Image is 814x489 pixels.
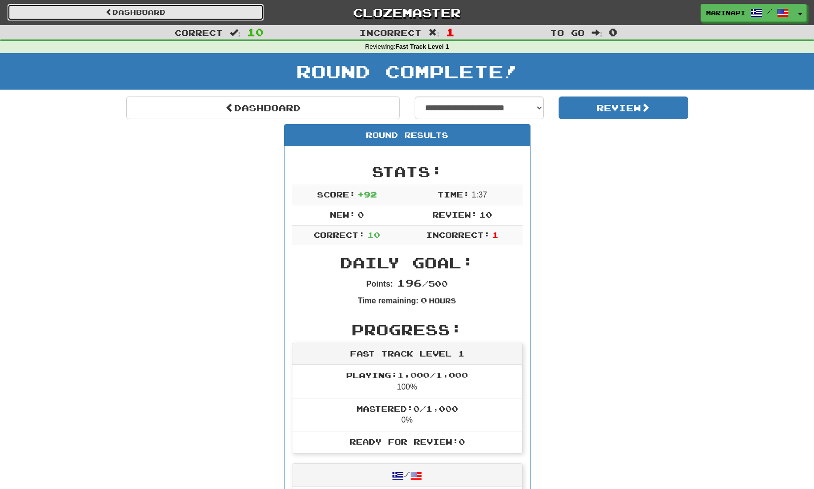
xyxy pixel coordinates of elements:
span: 1 [492,230,498,239]
span: Correct: [314,230,365,239]
strong: Time remaining: [358,296,419,305]
span: 1 : 37 [472,191,487,199]
span: Incorrect: [426,230,490,239]
span: 10 [367,230,380,239]
span: / 500 [397,279,448,288]
div: Fast Track Level 1 [292,343,522,365]
h2: Stats: [292,163,523,180]
span: 10 [247,26,264,38]
h2: Progress: [292,322,523,338]
span: 1 [446,26,455,38]
li: 0% [292,398,522,432]
h1: Round Complete! [3,62,811,81]
span: 0 [357,210,364,219]
strong: Points: [366,280,393,288]
a: Clozemaster [279,4,535,21]
span: / [767,8,772,15]
span: : [230,29,241,37]
span: 0 [421,295,427,305]
span: Score: [317,190,355,199]
strong: Fast Track Level 1 [395,43,449,50]
span: + 92 [357,190,377,199]
span: 196 [397,277,422,289]
span: Mastered: 0 / 1,000 [356,404,458,413]
span: Time: [437,190,469,199]
span: 10 [479,210,492,219]
span: : [428,29,439,37]
span: Correct [175,28,223,37]
span: To go [550,28,585,37]
small: Hours [429,296,456,305]
span: Incorrect [359,28,422,37]
button: Review [559,97,688,119]
span: Review: [432,210,477,219]
h2: Daily Goal: [292,255,523,271]
div: Round Results [284,125,530,146]
a: Dashboard [7,4,264,21]
span: Playing: 1,000 / 1,000 [346,370,468,380]
li: 100% [292,365,522,398]
span: 0 [609,26,617,38]
span: Ready for Review: 0 [350,437,465,446]
span: marinapi [706,8,745,17]
a: Dashboard [126,97,400,119]
span: : [592,29,602,37]
a: marinapi / [701,4,794,22]
div: / [292,464,522,487]
span: New: [330,210,355,219]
